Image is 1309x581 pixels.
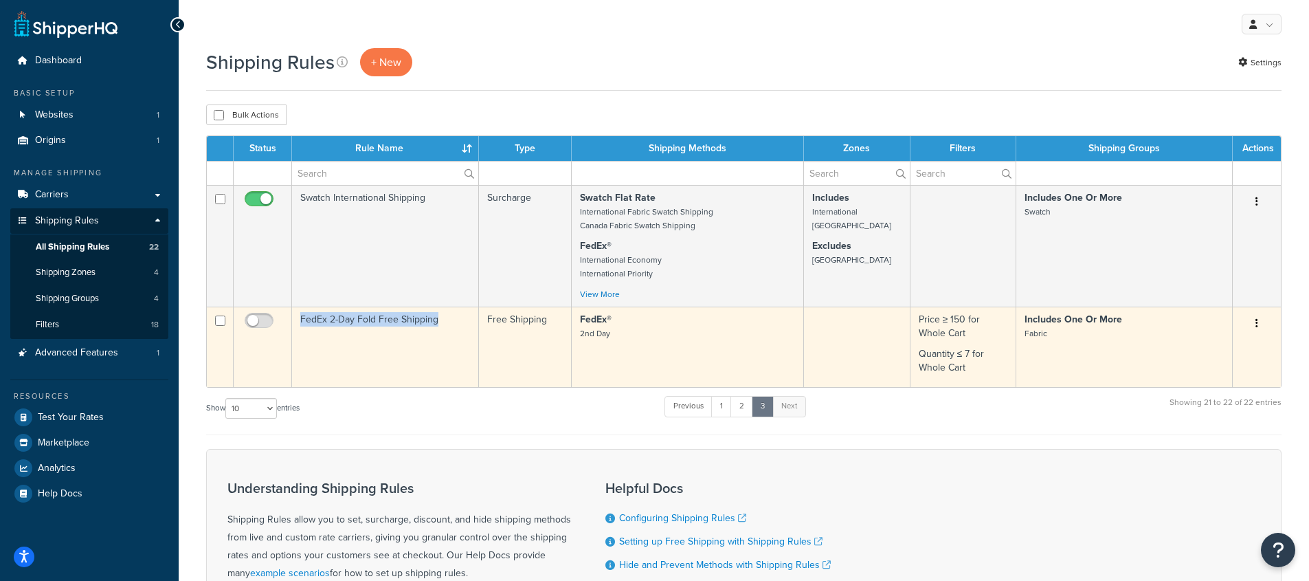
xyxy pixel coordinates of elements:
[10,208,168,234] a: Shipping Rules
[154,293,159,305] span: 4
[812,239,851,253] strong: Excludes
[38,463,76,474] span: Analytics
[479,185,572,307] td: Surcharge
[619,534,823,549] a: Setting up Free Shipping with Shipping Rules
[35,109,74,121] span: Websites
[292,162,478,185] input: Search
[812,190,849,205] strong: Includes
[804,136,910,161] th: Zones
[1025,312,1122,327] strong: Includes One Or More
[36,241,109,253] span: All Shipping Rules
[10,456,168,481] a: Analytics
[250,566,330,580] a: example scenarios
[10,405,168,430] a: Test Your Rates
[10,167,168,179] div: Manage Shipping
[36,319,59,331] span: Filters
[1025,327,1047,340] small: Fabric
[10,182,168,208] a: Carriers
[812,254,891,266] small: [GEOGRAPHIC_DATA]
[292,136,479,161] th: Rule Name : activate to sort column ascending
[35,347,118,359] span: Advanced Features
[1233,136,1281,161] th: Actions
[157,135,159,146] span: 1
[36,267,96,278] span: Shipping Zones
[730,396,753,417] a: 2
[812,206,891,232] small: International [GEOGRAPHIC_DATA]
[10,391,168,402] div: Resources
[10,260,168,285] li: Shipping Zones
[1261,533,1295,567] button: Open Resource Center
[10,128,168,153] a: Origins 1
[619,558,831,572] a: Hide and Prevent Methods with Shipping Rules
[38,488,82,500] span: Help Docs
[292,185,479,307] td: Swatch International Shipping
[804,162,910,185] input: Search
[157,347,159,359] span: 1
[910,162,1016,185] input: Search
[711,396,732,417] a: 1
[10,340,168,366] a: Advanced Features 1
[157,109,159,121] span: 1
[206,105,287,125] button: Bulk Actions
[580,312,612,327] strong: FedEx®
[919,347,1007,375] p: Quantity ≤ 7 for Whole Cart
[10,286,168,311] a: Shipping Groups 4
[10,234,168,260] a: All Shipping Rules 22
[151,319,159,331] span: 18
[10,102,168,128] a: Websites 1
[910,136,1016,161] th: Filters
[10,128,168,153] li: Origins
[206,398,300,419] label: Show entries
[14,10,118,38] a: ShipperHQ Home
[225,398,277,419] select: Showentries
[580,239,612,253] strong: FedEx®
[572,136,804,161] th: Shipping Methods
[910,307,1016,387] td: Price ≥ 150 for Whole Cart
[580,327,610,340] small: 2nd Day
[10,234,168,260] li: All Shipping Rules
[35,215,99,227] span: Shipping Rules
[10,312,168,338] a: Filters 18
[580,206,713,232] small: International Fabric Swatch Shipping Canada Fabric Swatch Shipping
[580,254,662,280] small: International Economy International Priority
[752,396,774,417] a: 3
[35,189,69,201] span: Carriers
[206,49,335,76] h1: Shipping Rules
[772,396,806,417] a: Next
[234,136,292,161] th: Status
[664,396,713,417] a: Previous
[10,481,168,506] a: Help Docs
[580,190,656,205] strong: Swatch Flat Rate
[292,307,479,387] td: FedEx 2-Day Fold Free Shipping
[149,241,159,253] span: 22
[10,48,168,74] a: Dashboard
[619,511,746,525] a: Configuring Shipping Rules
[479,136,572,161] th: Type
[10,208,168,339] li: Shipping Rules
[1016,136,1233,161] th: Shipping Groups
[1025,190,1122,205] strong: Includes One Or More
[154,267,159,278] span: 4
[605,481,831,496] h3: Helpful Docs
[580,288,620,300] a: View More
[10,312,168,338] li: Filters
[1238,53,1282,72] a: Settings
[35,55,82,67] span: Dashboard
[10,87,168,99] div: Basic Setup
[38,437,89,449] span: Marketplace
[36,293,99,305] span: Shipping Groups
[10,102,168,128] li: Websites
[479,307,572,387] td: Free Shipping
[360,48,412,76] p: + New
[10,260,168,285] a: Shipping Zones 4
[10,430,168,455] a: Marketplace
[38,412,104,424] span: Test Your Rates
[227,481,571,496] h3: Understanding Shipping Rules
[1170,395,1282,424] div: Showing 21 to 22 of 22 entries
